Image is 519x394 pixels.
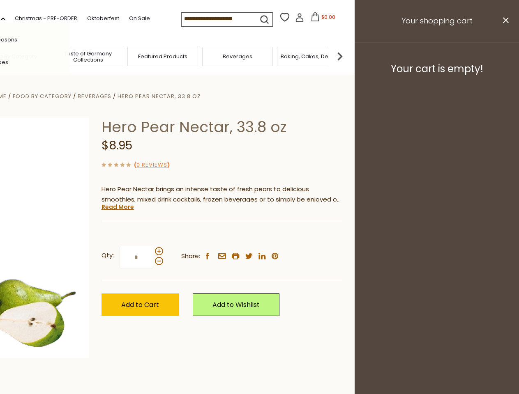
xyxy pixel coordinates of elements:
[136,161,167,170] a: 0 Reviews
[181,251,200,261] span: Share:
[101,250,114,261] strong: Qty:
[138,53,187,60] a: Featured Products
[365,63,509,75] h3: Your cart is empty!
[120,246,153,268] input: Qty:
[223,53,252,60] a: Beverages
[55,50,121,63] a: Taste of Germany Collections
[101,184,342,205] p: Hero Pear Nectar brings an intense taste of fresh pears to delicious smoothies, mixed drink cockt...
[118,92,201,100] a: Hero Pear Nectar, 33.8 oz
[332,48,348,64] img: next arrow
[134,161,170,169] span: ( )
[281,53,344,60] a: Baking, Cakes, Desserts
[13,92,72,100] a: Food By Category
[101,293,179,316] button: Add to Cart
[129,14,150,23] a: On Sale
[121,300,159,309] span: Add to Cart
[101,137,132,153] span: $8.95
[101,118,342,136] h1: Hero Pear Nectar, 33.8 oz
[321,14,335,21] span: $0.00
[193,293,279,316] a: Add to Wishlist
[101,203,134,211] a: Read More
[15,14,77,23] a: Christmas - PRE-ORDER
[87,14,119,23] a: Oktoberfest
[78,92,111,100] a: Beverages
[306,12,341,25] button: $0.00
